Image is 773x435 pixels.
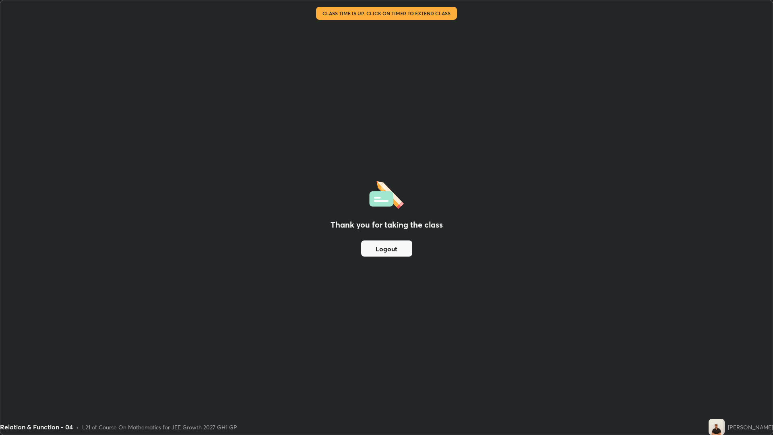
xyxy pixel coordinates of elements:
img: offlineFeedback.1438e8b3.svg [369,178,404,209]
div: [PERSON_NAME] [728,423,773,431]
button: Logout [361,240,412,257]
div: • [76,423,79,431]
h2: Thank you for taking the class [331,219,443,231]
div: L21 of Course On Mathematics for JEE Growth 2027 GH1 GP [82,423,237,431]
img: c6c4bda55b2f4167a00ade355d1641a8.jpg [709,419,725,435]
